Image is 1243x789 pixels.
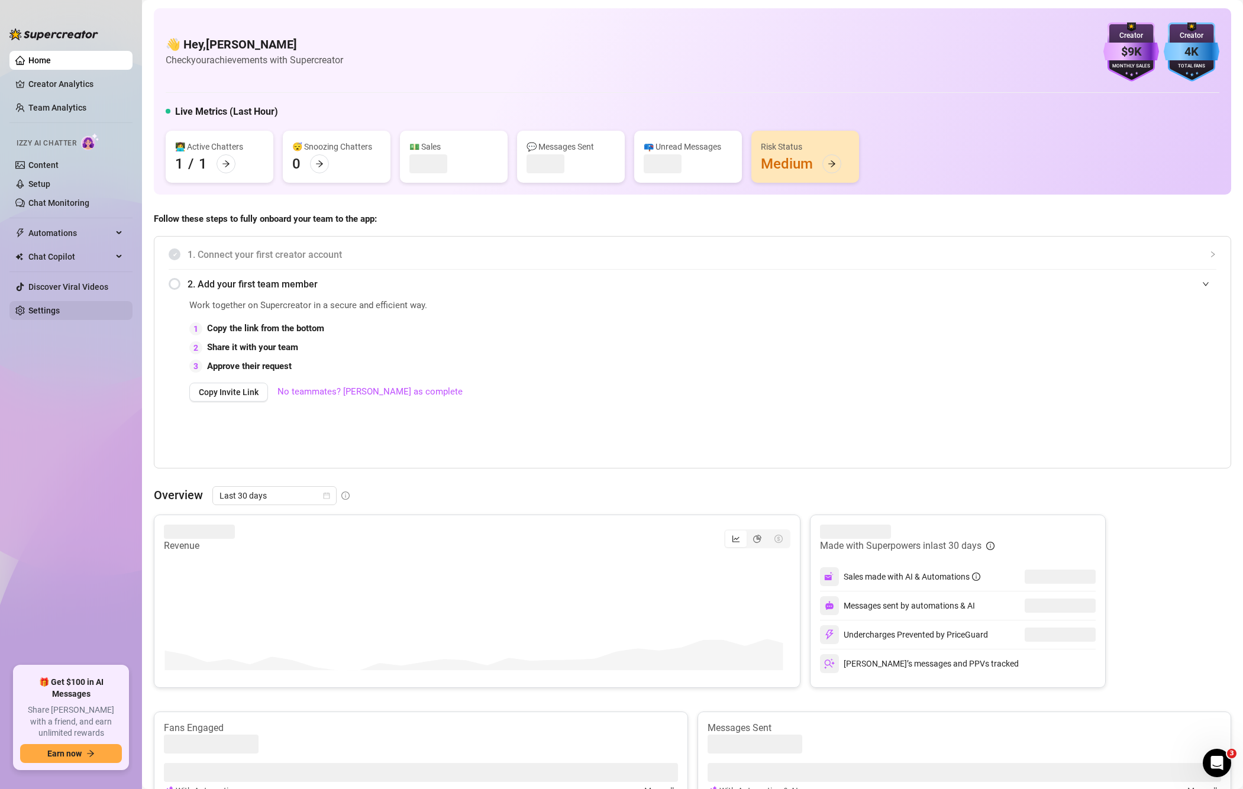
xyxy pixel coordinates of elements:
[189,341,202,354] div: 2
[323,492,330,499] span: calendar
[844,570,980,583] div: Sales made with AI & Automations
[824,658,835,669] img: svg%3e
[1103,30,1159,41] div: Creator
[189,322,202,335] div: 1
[189,299,950,313] span: Work together on Supercreator in a secure and efficient way.
[1103,63,1159,70] div: Monthly Sales
[1164,22,1219,82] img: blue-badge-DgoSNQY1.svg
[15,228,25,238] span: thunderbolt
[28,75,123,93] a: Creator Analytics
[81,133,99,150] img: AI Chatter
[15,253,23,261] img: Chat Copilot
[154,214,377,224] strong: Follow these steps to fully onboard your team to the app:
[972,573,980,581] span: info-circle
[154,486,203,504] article: Overview
[164,722,678,735] article: Fans Engaged
[188,247,1216,262] span: 1. Connect your first creator account
[825,601,834,610] img: svg%3e
[341,491,350,500] span: info-circle
[207,361,292,371] strong: Approve their request
[20,677,122,700] span: 🎁 Get $100 in AI Messages
[1209,251,1216,258] span: collapsed
[199,154,207,173] div: 1
[1103,22,1159,82] img: purple-badge-B9DA21FR.svg
[753,535,761,543] span: pie-chart
[1164,63,1219,70] div: Total Fans
[1202,280,1209,287] span: expanded
[28,160,59,170] a: Content
[1227,749,1236,758] span: 3
[222,160,230,168] span: arrow-right
[824,571,835,582] img: svg%3e
[169,270,1216,299] div: 2. Add your first team member
[20,704,122,739] span: Share [PERSON_NAME] with a friend, and earn unlimited rewards
[644,140,732,153] div: 📪 Unread Messages
[28,282,108,292] a: Discover Viral Videos
[1164,43,1219,61] div: 4K
[207,323,324,334] strong: Copy the link from the bottom
[17,138,76,149] span: Izzy AI Chatter
[47,749,82,758] span: Earn now
[774,535,783,543] span: dollar-circle
[820,539,982,553] article: Made with Superpowers in last 30 days
[1164,30,1219,41] div: Creator
[9,28,98,40] img: logo-BBDzfeDw.svg
[188,277,1216,292] span: 2. Add your first team member
[189,360,202,373] div: 3
[828,160,836,168] span: arrow-right
[189,383,268,402] button: Copy Invite Link
[277,385,463,399] a: No teammates? [PERSON_NAME] as complete
[28,56,51,65] a: Home
[166,53,343,67] article: Check your achievements with Supercreator
[175,105,278,119] h5: Live Metrics (Last Hour)
[28,179,50,189] a: Setup
[164,539,235,553] article: Revenue
[820,625,988,644] div: Undercharges Prevented by PriceGuard
[207,342,298,353] strong: Share it with your team
[824,629,835,640] img: svg%3e
[199,387,259,397] span: Copy Invite Link
[409,140,498,153] div: 💵 Sales
[708,722,1222,735] article: Messages Sent
[820,596,975,615] div: Messages sent by automations & AI
[1103,43,1159,61] div: $9K
[169,240,1216,269] div: 1. Connect your first creator account
[28,103,86,112] a: Team Analytics
[28,247,112,266] span: Chat Copilot
[166,36,343,53] h4: 👋 Hey, [PERSON_NAME]
[28,198,89,208] a: Chat Monitoring
[219,487,330,505] span: Last 30 days
[28,306,60,315] a: Settings
[732,535,740,543] span: line-chart
[86,749,95,758] span: arrow-right
[292,140,381,153] div: 😴 Snoozing Chatters
[820,654,1019,673] div: [PERSON_NAME]’s messages and PPVs tracked
[28,224,112,242] span: Automations
[761,140,850,153] div: Risk Status
[175,140,264,153] div: 👩‍💻 Active Chatters
[980,299,1216,450] iframe: Adding Team Members
[20,744,122,763] button: Earn nowarrow-right
[1203,749,1231,777] iframe: Intercom live chat
[986,542,995,550] span: info-circle
[724,529,790,548] div: segmented control
[527,140,615,153] div: 💬 Messages Sent
[292,154,301,173] div: 0
[315,160,324,168] span: arrow-right
[175,154,183,173] div: 1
